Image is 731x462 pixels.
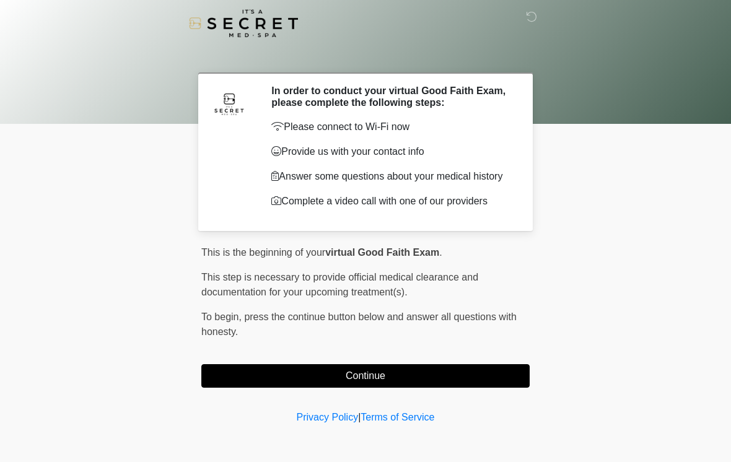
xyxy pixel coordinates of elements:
[297,412,359,422] a: Privacy Policy
[325,247,439,258] strong: virtual Good Faith Exam
[201,247,325,258] span: This is the beginning of your
[271,120,511,134] p: Please connect to Wi-Fi now
[271,144,511,159] p: Provide us with your contact info
[361,412,434,422] a: Terms of Service
[439,247,442,258] span: .
[201,312,244,322] span: To begin,
[271,169,511,184] p: Answer some questions about your medical history
[189,9,298,37] img: It's A Secret Med Spa Logo
[201,312,517,337] span: press the continue button below and answer all questions with honesty.
[271,194,511,209] p: Complete a video call with one of our providers
[211,85,248,122] img: Agent Avatar
[358,412,361,422] a: |
[192,45,539,68] h1: ‎ ‎
[201,272,478,297] span: This step is necessary to provide official medical clearance and documentation for your upcoming ...
[271,85,511,108] h2: In order to conduct your virtual Good Faith Exam, please complete the following steps:
[201,364,530,388] button: Continue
